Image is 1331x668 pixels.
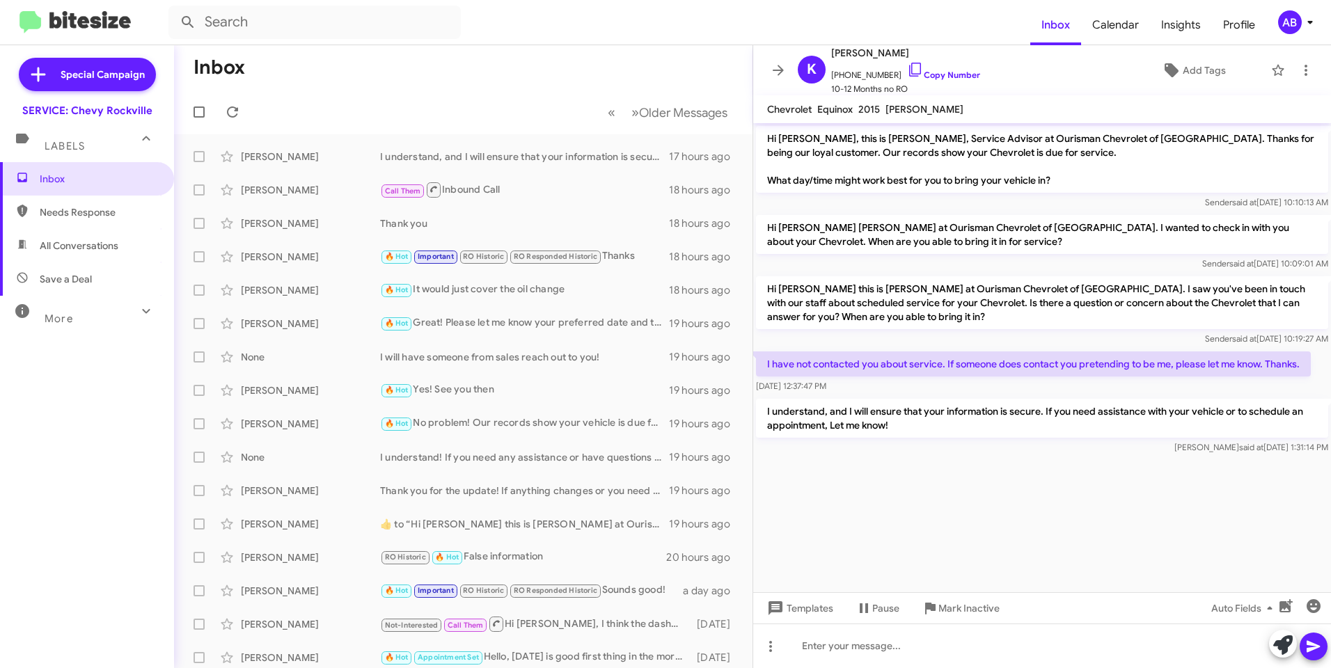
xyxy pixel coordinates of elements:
span: Call Them [385,186,421,196]
span: Not-Interested [385,621,439,630]
p: Hi [PERSON_NAME] this is [PERSON_NAME] at Ourisman Chevrolet of [GEOGRAPHIC_DATA]. I saw you've b... [756,276,1328,329]
div: a day ago [683,584,741,598]
span: Mark Inactive [938,596,1000,621]
div: 19 hours ago [669,317,741,331]
div: [PERSON_NAME] [241,417,380,431]
div: 19 hours ago [669,350,741,364]
span: [PERSON_NAME] [831,45,980,61]
span: 🔥 Hot [435,552,459,562]
span: said at [1229,258,1254,269]
input: Search [168,6,461,39]
div: [PERSON_NAME] [241,550,380,564]
button: Auto Fields [1200,596,1289,621]
div: Hi [PERSON_NAME], I think the dashboard just needs to be opened up and the plastic pieces can be ... [380,615,691,633]
button: Previous [599,98,624,127]
div: False information [380,549,666,565]
span: RO Historic [385,552,426,562]
div: None [241,350,380,364]
span: « [608,104,615,121]
div: 18 hours ago [669,250,741,264]
div: It would just cover the oil change [380,282,669,298]
div: [PERSON_NAME] [241,150,380,164]
span: [PERSON_NAME] [DATE] 1:31:14 PM [1174,442,1328,452]
span: Equinox [817,103,853,116]
span: Inbox [40,172,158,186]
div: [DATE] [691,651,741,665]
a: Profile [1212,5,1266,45]
div: Inbound Call [380,181,669,198]
span: 2015 [858,103,880,116]
span: [PHONE_NUMBER] [831,61,980,82]
span: K [807,58,817,81]
nav: Page navigation example [600,98,736,127]
p: Hi [PERSON_NAME], this is [PERSON_NAME], Service Advisor at Ourisman Chevrolet of [GEOGRAPHIC_DAT... [756,126,1328,193]
span: Add Tags [1183,58,1226,83]
div: Thank you for the update! If anything changes or you need assistance in the future, feel free to ... [380,484,669,498]
span: Important [418,586,454,595]
span: 🔥 Hot [385,653,409,662]
div: 19 hours ago [669,484,741,498]
span: » [631,104,639,121]
div: [PERSON_NAME] [241,250,380,264]
a: Calendar [1081,5,1150,45]
a: Inbox [1030,5,1081,45]
button: Add Tags [1123,58,1264,83]
span: 🔥 Hot [385,285,409,294]
span: Appointment Set [418,653,479,662]
div: 18 hours ago [669,183,741,197]
span: said at [1232,333,1257,344]
p: Hi [PERSON_NAME] [PERSON_NAME] at Ourisman Chevrolet of [GEOGRAPHIC_DATA]. I wanted to check in w... [756,215,1328,254]
button: AB [1266,10,1316,34]
span: Labels [45,140,85,152]
span: Templates [764,596,833,621]
h1: Inbox [194,56,245,79]
span: Sender [DATE] 10:09:01 AM [1202,258,1328,269]
button: Pause [844,596,911,621]
span: RO Responded Historic [514,586,597,595]
div: No problem! Our records show your vehicle is due for an oil change, tire rotation, and multipoint... [380,415,669,431]
div: I understand! If you need any assistance or have questions in the future, feel free to reach out.... [380,450,669,464]
div: [PERSON_NAME] [241,517,380,531]
div: AB [1278,10,1302,34]
div: 19 hours ago [669,383,741,397]
button: Mark Inactive [911,596,1011,621]
div: [PERSON_NAME] [241,651,380,665]
a: Copy Number [907,70,980,80]
span: 🔥 Hot [385,252,409,261]
div: 18 hours ago [669,283,741,297]
span: Pause [872,596,899,621]
span: Call Them [448,621,484,630]
a: Insights [1150,5,1212,45]
div: I understand, and I will ensure that your information is secure. If you need assistance with your... [380,150,669,164]
div: I will have someone from sales reach out to you! [380,350,669,364]
span: 🔥 Hot [385,586,409,595]
span: said at [1239,442,1263,452]
button: Next [623,98,736,127]
div: SERVICE: Chevy Rockville [22,104,152,118]
span: 🔥 Hot [385,319,409,328]
p: I have not contacted you about service. If someone does contact you pretending to be me, please l... [756,351,1311,376]
span: RO Historic [463,586,504,595]
span: Save a Deal [40,272,92,286]
span: Auto Fields [1211,596,1278,621]
span: Sender [DATE] 10:19:27 AM [1205,333,1328,344]
div: [PERSON_NAME] [241,383,380,397]
span: 🔥 Hot [385,419,409,428]
div: 20 hours ago [666,550,741,564]
span: All Conversations [40,239,118,253]
div: [PERSON_NAME] [241,584,380,598]
p: I understand, and I will ensure that your information is secure. If you need assistance with your... [756,399,1328,438]
div: Great! Please let me know your preferred date and time, and I'll help you schedule the appointment. [380,315,669,331]
div: ​👍​ to “ Hi [PERSON_NAME] this is [PERSON_NAME] at Ourisman Chevrolet of [GEOGRAPHIC_DATA]. I saw... [380,517,669,531]
span: Important [418,252,454,261]
div: Thanks [380,248,669,264]
div: [PERSON_NAME] [241,216,380,230]
div: 19 hours ago [669,417,741,431]
span: Sender [DATE] 10:10:13 AM [1205,197,1328,207]
span: 🔥 Hot [385,385,409,395]
a: Special Campaign [19,58,156,91]
div: [PERSON_NAME] [241,484,380,498]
